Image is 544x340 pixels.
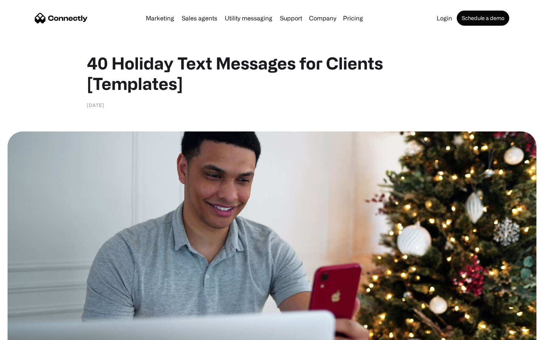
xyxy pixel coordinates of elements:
a: Utility messaging [222,15,275,21]
div: [DATE] [87,101,104,109]
h1: 40 Holiday Text Messages for Clients [Templates] [87,53,457,94]
a: Login [434,15,455,21]
div: Company [309,13,336,23]
a: Sales agents [179,15,220,21]
aside: Language selected: English [8,327,45,337]
a: Support [277,15,305,21]
a: Marketing [143,15,177,21]
a: Pricing [340,15,366,21]
a: Schedule a demo [457,11,509,26]
ul: Language list [15,327,45,337]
